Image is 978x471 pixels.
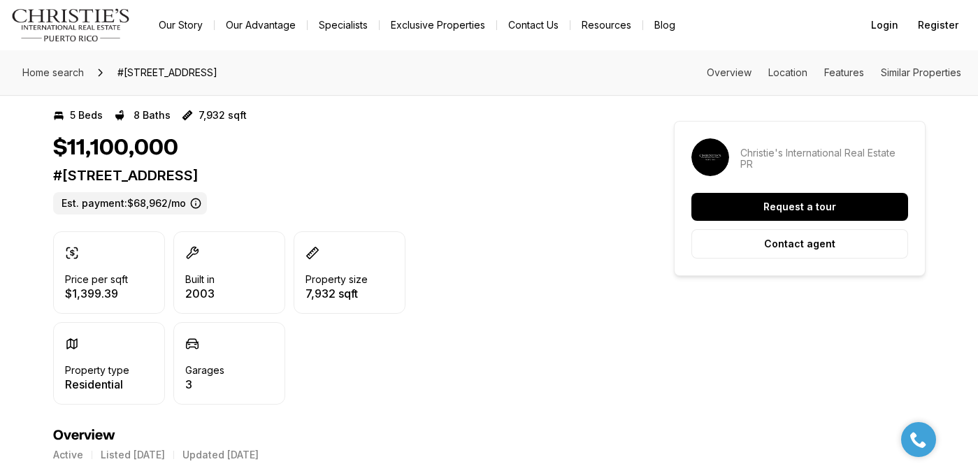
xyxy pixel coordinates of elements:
[707,66,752,78] a: Skip to: Overview
[308,15,379,35] a: Specialists
[215,15,307,35] a: Our Advantage
[11,8,131,42] img: logo
[881,66,961,78] a: Skip to: Similar Properties
[691,229,908,259] button: Contact agent
[114,104,171,126] button: 8 Baths
[643,15,686,35] a: Blog
[871,20,898,31] span: Login
[185,288,215,299] p: 2003
[691,193,908,221] button: Request a tour
[134,110,171,121] p: 8 Baths
[199,110,247,121] p: 7,932 sqft
[53,449,83,461] p: Active
[918,20,958,31] span: Register
[65,365,129,376] p: Property type
[497,15,570,35] button: Contact Us
[53,192,207,215] label: Est. payment: $68,962/mo
[764,238,835,249] p: Contact agent
[65,379,129,390] p: Residential
[863,11,907,39] button: Login
[909,11,967,39] button: Register
[53,135,178,161] h1: $11,100,000
[112,61,223,84] span: #[STREET_ADDRESS]
[763,201,836,212] p: Request a tour
[185,274,215,285] p: Built in
[185,365,224,376] p: Garages
[53,427,624,444] h4: Overview
[305,274,368,285] p: Property size
[380,15,496,35] a: Exclusive Properties
[53,167,624,184] p: #[STREET_ADDRESS]
[65,288,128,299] p: $1,399.39
[182,449,259,461] p: Updated [DATE]
[740,147,908,170] p: Christie's International Real Estate PR
[148,15,214,35] a: Our Story
[824,66,864,78] a: Skip to: Features
[768,66,807,78] a: Skip to: Location
[17,61,89,84] a: Home search
[22,66,84,78] span: Home search
[305,288,368,299] p: 7,932 sqft
[65,274,128,285] p: Price per sqft
[570,15,642,35] a: Resources
[707,67,961,78] nav: Page section menu
[185,379,224,390] p: 3
[70,110,103,121] p: 5 Beds
[101,449,165,461] p: Listed [DATE]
